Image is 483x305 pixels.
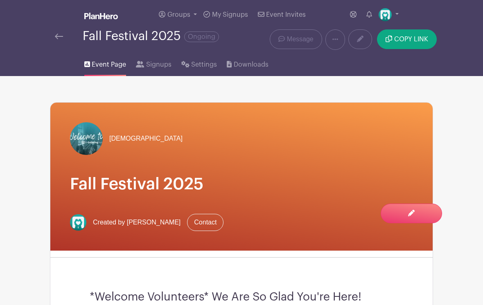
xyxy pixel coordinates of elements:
[83,29,219,43] div: Fall Festival 2025
[270,29,322,49] a: Message
[70,175,413,194] h1: Fall Festival 2025
[84,50,126,76] a: Event Page
[191,60,217,70] span: Settings
[187,214,223,231] a: Contact
[136,50,171,76] a: Signups
[379,8,392,21] img: IMG_2713.JPG
[55,34,63,39] img: back-arrow-29a5d9b10d5bd6ae65dc969a981735edf675c4d7a1fe02e03b50dbd4ba3cdb55.svg
[92,60,126,70] span: Event Page
[84,13,118,19] img: logo_white-6c42ec7e38ccf1d336a20a19083b03d10ae64f83f12c07503d8b9e83406b4c7d.svg
[70,122,103,155] img: IMG_0089.jpeg
[234,60,269,70] span: Downloads
[212,11,248,18] span: My Signups
[227,50,268,76] a: Downloads
[266,11,306,18] span: Event Invites
[287,34,314,44] span: Message
[184,31,219,42] span: Ongoing
[167,11,190,18] span: Groups
[377,29,436,49] button: COPY LINK
[394,36,428,43] span: COPY LINK
[109,134,183,144] span: [DEMOGRAPHIC_DATA]
[181,50,217,76] a: Settings
[90,290,393,304] h3: *Welcome Volunteers* We Are So Glad You're Here!
[70,214,86,231] img: IMG_2713.JPG
[146,60,172,70] span: Signups
[93,218,181,227] span: Created by [PERSON_NAME]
